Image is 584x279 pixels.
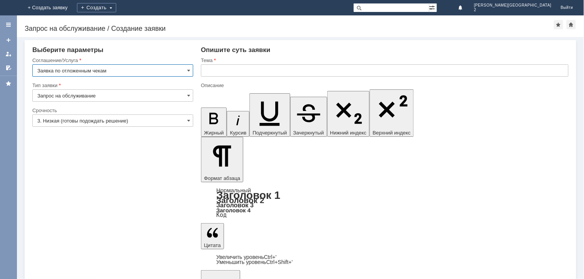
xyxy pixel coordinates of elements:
[77,3,116,12] div: Создать
[216,187,251,193] a: Нормальный
[567,20,576,29] div: Сделать домашней страницей
[25,25,554,32] div: Запрос на обслуживание / Создание заявки
[266,259,293,265] span: Ctrl+Shift+'
[554,20,563,29] div: Добавить в избранное
[227,111,249,137] button: Курсив
[373,130,411,136] span: Верхний индекс
[204,175,240,181] span: Формат абзаца
[2,62,15,74] a: Мои согласования
[429,3,437,11] span: Расширенный поиск
[201,188,569,218] div: Формат абзаца
[201,58,567,63] div: Тема
[32,83,192,88] div: Тип заявки
[370,89,414,137] button: Верхний индекс
[264,254,277,260] span: Ctrl+'
[330,130,367,136] span: Нижний индекс
[32,46,104,54] span: Выберите параметры
[216,259,293,265] a: Decrease
[216,254,277,260] a: Increase
[201,223,224,249] button: Цитата
[2,48,15,60] a: Мои заявки
[201,255,569,265] div: Цитата
[32,108,192,113] div: Срочность
[201,137,243,182] button: Формат абзаца
[216,212,227,218] a: Код
[2,34,15,46] a: Создать заявку
[204,130,224,136] span: Жирный
[204,242,221,248] span: Цитата
[216,207,251,213] a: Заголовок 4
[474,3,552,8] span: [PERSON_NAME][GEOGRAPHIC_DATA]
[253,130,287,136] span: Подчеркнутый
[216,189,281,201] a: Заголовок 1
[293,130,324,136] span: Зачеркнутый
[216,196,264,205] a: Заголовок 2
[230,130,246,136] span: Курсив
[201,46,271,54] span: Опишите суть заявки
[201,83,567,88] div: Описание
[32,58,192,63] div: Соглашение/Услуга
[216,202,254,208] a: Заголовок 3
[327,91,370,137] button: Нижний индекс
[249,93,290,137] button: Подчеркнутый
[201,108,227,137] button: Жирный
[290,97,327,137] button: Зачеркнутый
[474,8,552,12] span: 2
